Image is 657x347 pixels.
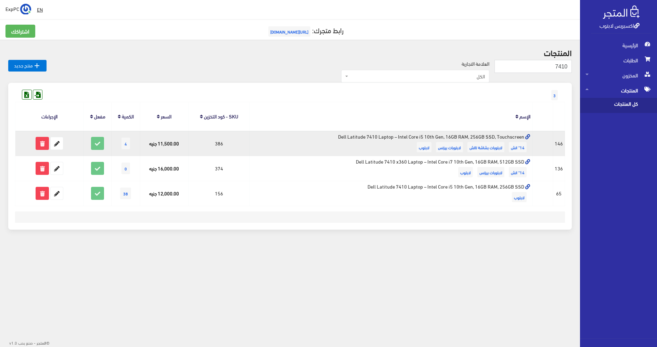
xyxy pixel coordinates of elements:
span: - صنع بحب v1.0 [9,339,36,346]
a: الإسم [519,111,530,121]
span: 3 [551,90,558,100]
u: EN [37,5,43,14]
a: اكسبريس لابتوب [600,20,640,30]
td: 65 [553,181,565,206]
strong: المتجر [37,339,46,346]
td: 16,000.00 جنيه [140,156,189,181]
span: المخزون [585,68,652,83]
a: رابط متجرك:[URL][DOMAIN_NAME] [267,24,344,36]
a: ... ExpPC [5,3,31,14]
h2: المنتجات [8,48,572,57]
span: ExpPC [5,4,19,13]
a: الطلبات [580,53,657,68]
span: الكل [350,73,485,80]
a: السعر [161,111,171,121]
a: المخزون [580,68,657,83]
span: 14" انش [509,142,527,152]
span: الطلبات [585,53,652,68]
span: لابتوب [417,142,431,152]
td: Dell Latitude 7410 Laptop – Intel Core i5 10th Gen, 16GB RAM, 256GB SSD, Touchscreen [249,131,532,156]
td: 12,000.00 جنيه [140,181,189,206]
td: Dell Latitude 7410 Laptop – Intel Core i5 10th Gen, 16GB RAM, 256GB SSD [249,181,532,206]
th: الإجراءات [15,102,84,131]
a: SKU - كود التخزين [204,111,238,121]
span: الكل [341,70,489,83]
td: Dell Latitude 7410 x360 Laptop – Intel Core i7 10th Gen, 16GB RAM, 512GB SSD [249,156,532,181]
span: لابتوبات بشاشة تاتش [467,142,504,152]
td: 136 [553,156,565,181]
span: 4 [121,138,130,149]
span: [URL][DOMAIN_NAME] [268,26,310,37]
a: اشتراكك [5,25,35,38]
td: 156 [189,181,249,206]
td: 386 [189,131,249,156]
img: ... [20,4,31,15]
input: بحث... [494,60,572,73]
a: EN [34,3,46,16]
i:  [33,62,41,70]
label: العلامة التجارية [462,60,489,67]
div: © [3,338,50,347]
a: منتج جديد [8,60,47,72]
a: كل المنتجات [580,98,657,113]
span: 14" انش [509,167,527,177]
span: المنتجات [585,83,652,98]
td: 11,500.00 جنيه [140,131,189,156]
span: لابتوبات بيزنس [477,167,504,177]
a: المنتجات [580,83,657,98]
span: كل المنتجات [585,98,637,113]
span: لابتوبات بيزنس [436,142,463,152]
td: 146 [553,131,565,156]
span: 38 [120,188,131,199]
iframe: Drift Widget Chat Controller [8,300,34,326]
span: لابتوب [512,192,527,202]
a: الرئيسية [580,38,657,53]
span: لابتوب [458,167,473,177]
img: . [603,5,640,19]
a: الكمية [122,111,134,121]
td: 374 [189,156,249,181]
span: الرئيسية [585,38,652,53]
span: 0 [121,163,130,174]
a: مفعل [94,111,105,121]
